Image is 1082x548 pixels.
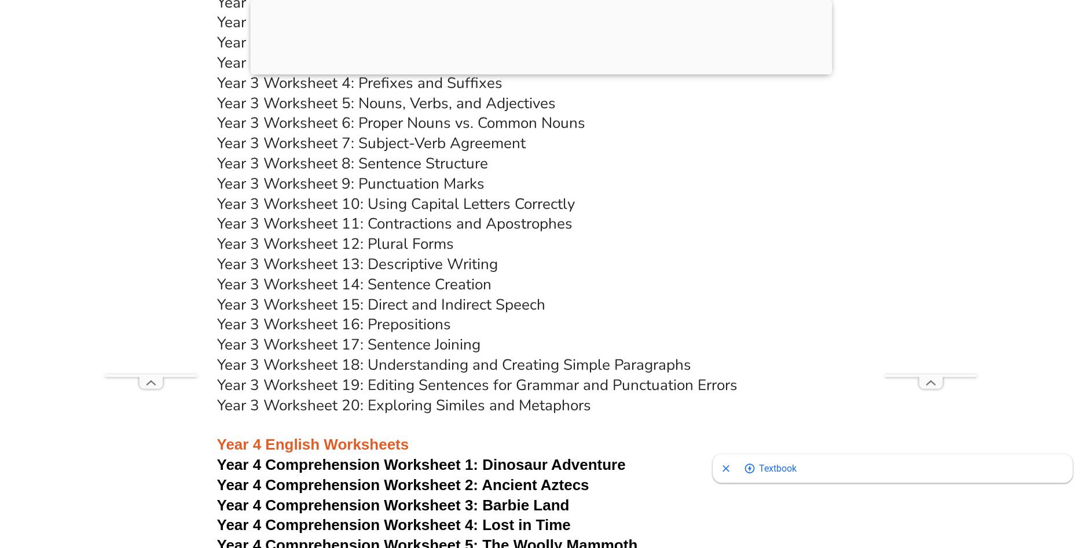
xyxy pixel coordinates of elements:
a: Year 3 Worksheet 20: Exploring Similes and Metaphors [217,395,591,415]
span: Dinosaur Adventure [482,456,625,473]
a: Year 4 Comprehension Worksheet 4: Lost in Time [217,516,571,534]
a: Year 3 Worksheet 2: Homophones and Homonyms [217,32,559,53]
svg: Close shopping anchor [720,463,732,475]
a: Year 3 Worksheet 12: Plural Forms [217,234,454,254]
a: Year 3 Worksheet 18: Understanding and Creating Simple Paragraphs [217,355,691,375]
iframe: Advertisement [885,27,977,374]
a: Year 3 Worksheet 17: Sentence Joining [217,334,481,355]
a: Year 3 Worksheet 16: Prepositions [217,314,451,334]
a: Year 4 Comprehension Worksheet 1: Dinosaur Adventure [217,456,626,473]
span: Year 4 Comprehension Worksheet 1: [217,456,479,473]
a: Year 3 Worksheet 1: Synonyms and Antonyms [217,12,531,32]
a: Year 3 Worksheet 19: Editing Sentences for Grammar and Punctuation Errors [217,375,738,395]
a: Year 3 Worksheet 14: Sentence Creation [217,274,492,295]
iframe: Advertisement [105,27,197,374]
a: Year 3 Worksheet 11: Contractions and Apostrophes [217,214,573,234]
a: Year 3 Worksheet 13: Descriptive Writing [217,254,498,274]
a: Year 3 Worksheet 7: Subject-Verb Agreement [217,133,526,153]
a: Year 3 Worksheet 4: Prefixes and Suffixes [217,73,503,93]
a: Year 3 Worksheet 15: Direct and Indirect Speech [217,295,545,315]
a: Year 4 Comprehension Worksheet 3: Barbie Land [217,496,570,514]
span: Go to shopping options for Textbook [759,456,797,479]
a: Year 3 Worksheet 10: Using Capital Letters Correctly [217,194,575,214]
a: Year 4 Comprehension Worksheet 2: Ancient Aztecs [217,476,589,494]
h3: Year 4 English Worksheets [217,415,865,455]
iframe: Chat Widget [889,417,1082,548]
a: Year 3 Worksheet 6: Proper Nouns vs. Common Nouns [217,113,585,133]
a: Year 3 Worksheet 9: Punctuation Marks [217,174,485,194]
a: Year 3 Worksheet 5: Nouns, Verbs, and Adjectives [217,93,556,113]
a: Year 3 Worksheet 3: Compound Words [217,53,481,73]
a: Year 3 Worksheet 8: Sentence Structure [217,153,488,174]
